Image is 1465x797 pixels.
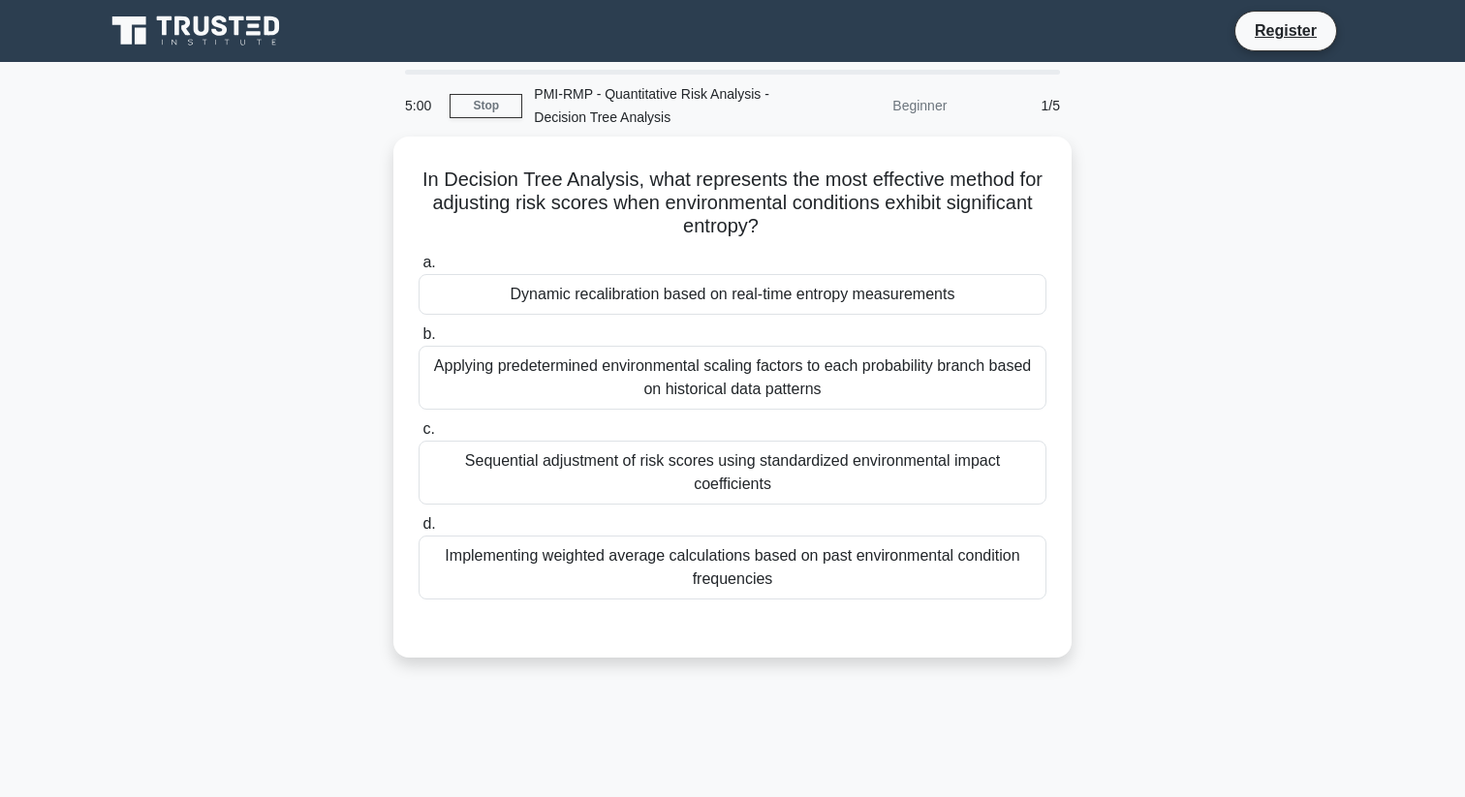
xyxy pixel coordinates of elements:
div: 1/5 [958,86,1072,125]
div: Sequential adjustment of risk scores using standardized environmental impact coefficients [419,441,1046,505]
a: Register [1243,18,1328,43]
h5: In Decision Tree Analysis, what represents the most effective method for adjusting risk scores wh... [417,168,1048,239]
span: c. [422,420,434,437]
div: Dynamic recalibration based on real-time entropy measurements [419,274,1046,315]
div: 5:00 [393,86,450,125]
span: a. [422,254,435,270]
div: Beginner [789,86,958,125]
div: Applying predetermined environmental scaling factors to each probability branch based on historic... [419,346,1046,410]
div: Implementing weighted average calculations based on past environmental condition frequencies [419,536,1046,599]
a: Stop [450,94,522,118]
div: PMI-RMP - Quantitative Risk Analysis - Decision Tree Analysis [522,75,789,137]
span: d. [422,515,435,532]
span: b. [422,325,435,342]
